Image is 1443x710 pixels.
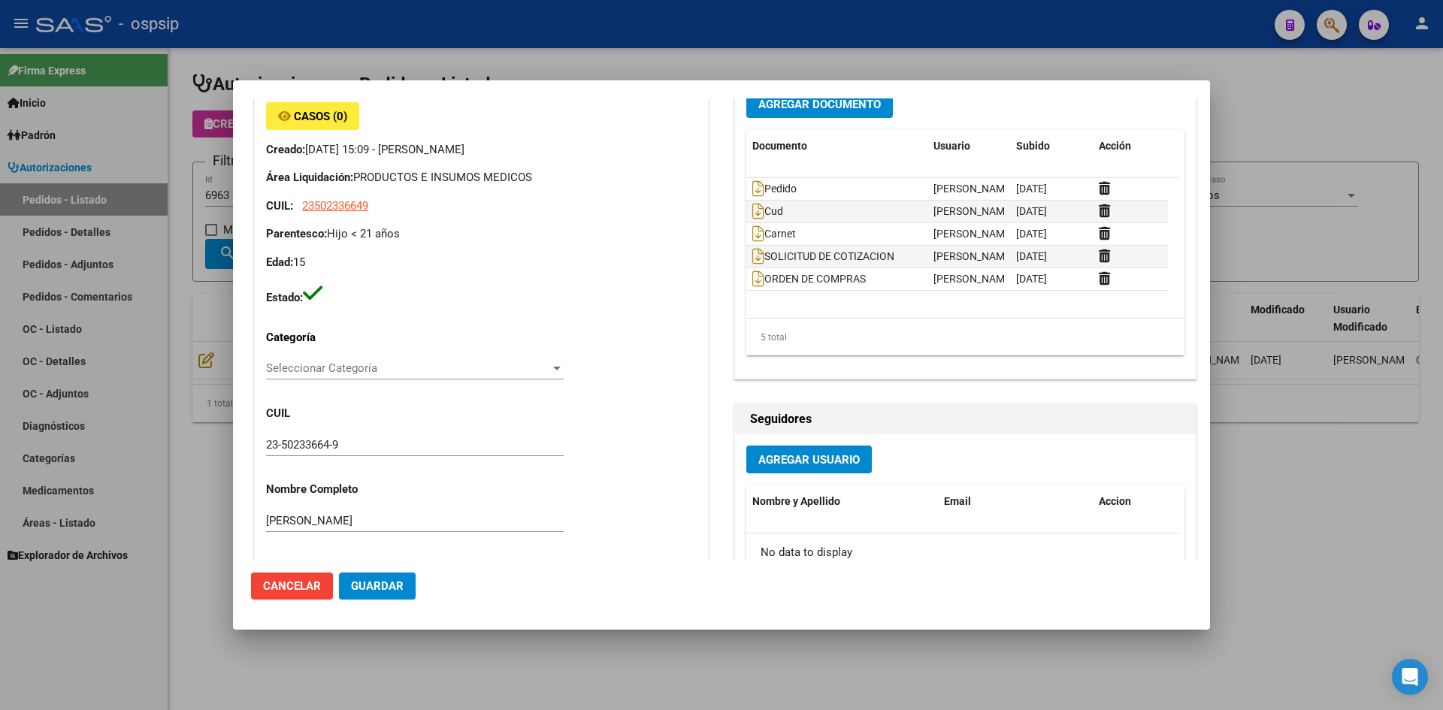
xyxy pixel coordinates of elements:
[746,130,927,162] datatable-header-cell: Documento
[746,533,1179,571] div: No data to display
[294,110,347,123] span: Casos (0)
[933,228,1014,240] span: [PERSON_NAME]
[938,485,1093,518] datatable-header-cell: Email
[1392,659,1428,695] div: Open Intercom Messenger
[266,141,697,159] p: [DATE] 15:09 - [PERSON_NAME]
[758,453,860,467] span: Agregar Usuario
[752,183,797,195] span: Pedido
[1099,495,1131,507] span: Accion
[351,579,404,593] span: Guardar
[746,90,893,118] button: Agregar Documento
[266,169,697,186] p: PRODUCTOS E INSUMOS MEDICOS
[266,291,303,304] strong: Estado:
[752,205,783,217] span: Cud
[266,102,359,130] button: Casos (0)
[1016,140,1050,152] span: Subido
[752,250,894,262] span: SOLICITUD DE COTIZACION
[263,579,321,593] span: Cancelar
[933,205,1014,217] span: [PERSON_NAME]
[927,130,1010,162] datatable-header-cell: Usuario
[1016,273,1047,285] span: [DATE]
[302,199,368,213] span: 23502336649
[1093,130,1168,162] datatable-header-cell: Acción
[266,361,550,375] span: Seleccionar Categoría
[266,557,395,575] p: Codigo HIV
[746,485,939,518] datatable-header-cell: Nombre y Apellido
[1093,485,1168,518] datatable-header-cell: Accion
[1016,205,1047,217] span: [DATE]
[746,446,872,473] button: Agregar Usuario
[266,254,697,271] p: 15
[266,227,327,240] strong: Parentesco:
[933,273,1014,285] span: [PERSON_NAME]
[266,199,293,213] strong: CUIL:
[266,481,395,498] p: Nombre Completo
[752,140,807,152] span: Documento
[1016,250,1047,262] span: [DATE]
[933,250,1014,262] span: [PERSON_NAME]
[1099,140,1131,152] span: Acción
[266,405,395,422] p: CUIL
[1016,228,1047,240] span: [DATE]
[933,183,1014,195] span: [PERSON_NAME]
[339,573,416,600] button: Guardar
[933,140,970,152] span: Usuario
[944,495,971,507] span: Email
[752,495,840,507] span: Nombre y Apellido
[266,255,293,269] strong: Edad:
[752,228,796,240] span: Carnet
[1010,130,1093,162] datatable-header-cell: Subido
[266,329,395,346] p: Categoría
[266,171,353,184] strong: Área Liquidación:
[251,573,333,600] button: Cancelar
[750,410,1181,428] h2: Seguidores
[266,225,697,243] p: Hijo < 21 años
[266,143,305,156] strong: Creado:
[758,98,881,111] span: Agregar Documento
[752,273,866,285] span: ORDEN DE COMPRAS
[1016,183,1047,195] span: [DATE]
[746,319,1184,356] div: 5 total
